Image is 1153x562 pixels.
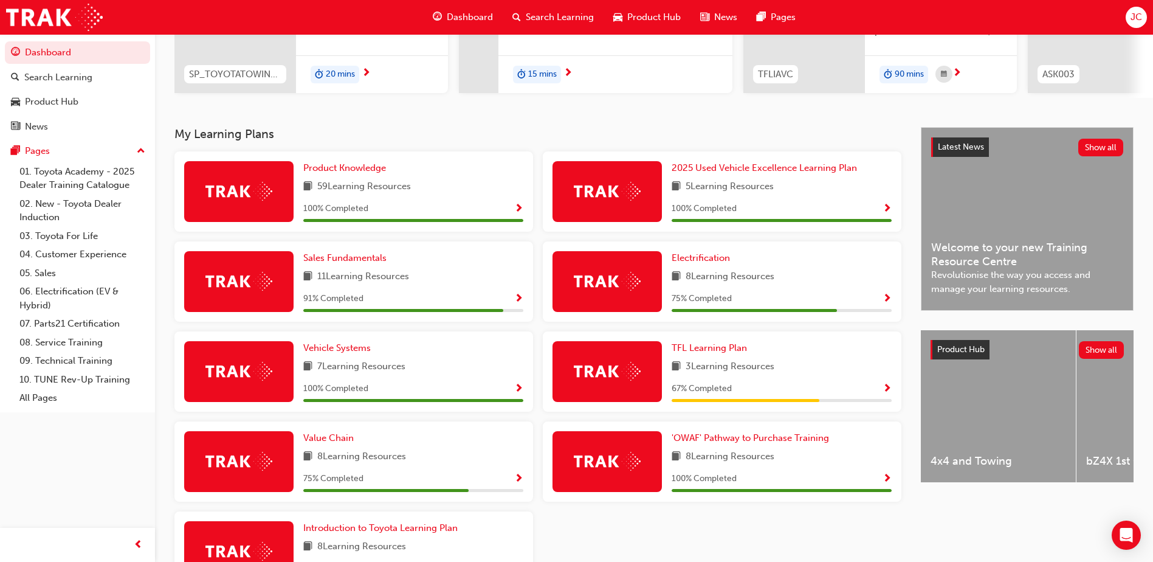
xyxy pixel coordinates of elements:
span: 8 Learning Resources [686,269,774,285]
a: 04. Customer Experience [15,245,150,264]
span: book-icon [303,359,312,375]
a: Latest NewsShow all [931,137,1123,157]
span: 100 % Completed [303,382,368,396]
span: 3 Learning Resources [686,359,774,375]
img: Trak [574,452,641,471]
img: Trak [205,272,272,291]
span: news-icon [700,10,709,25]
span: book-icon [672,359,681,375]
a: 02. New - Toyota Dealer Induction [15,195,150,227]
a: Dashboard [5,41,150,64]
span: Show Progress [883,294,892,305]
a: 2025 Used Vehicle Excellence Learning Plan [672,161,862,175]
span: 100 % Completed [672,472,737,486]
span: Show Progress [514,204,523,215]
span: Introduction to Toyota Learning Plan [303,522,458,533]
button: Show Progress [883,381,892,397]
span: 8 Learning Resources [686,449,774,465]
a: 4x4 and Towing [921,330,1076,482]
a: Product HubShow all [931,340,1124,359]
button: JC [1126,7,1147,28]
span: Product Hub [937,344,985,355]
span: 75 % Completed [672,292,732,306]
span: 90 mins [895,68,924,82]
div: Open Intercom Messenger [1112,521,1141,550]
span: book-icon [303,269,312,285]
img: Trak [205,542,272,561]
span: book-icon [672,179,681,195]
a: 01. Toyota Academy - 2025 Dealer Training Catalogue [15,162,150,195]
a: TFL Learning Plan [672,341,752,355]
span: pages-icon [11,146,20,157]
button: Show Progress [514,201,523,217]
span: next-icon [563,68,573,79]
a: 09. Technical Training [15,352,150,370]
span: duration-icon [884,67,892,83]
span: 8 Learning Resources [317,539,406,555]
span: 'OWAF' Pathway to Purchase Training [672,432,829,443]
span: Product Knowledge [303,162,386,173]
span: book-icon [303,539,312,555]
div: Pages [25,144,50,158]
a: 10. TUNE Rev-Up Training [15,370,150,389]
a: 08. Service Training [15,333,150,352]
span: Revolutionise the way you access and manage your learning resources. [931,268,1123,296]
span: calendar-icon [941,67,947,82]
img: Trak [205,362,272,381]
button: Show Progress [883,291,892,307]
img: Trak [205,452,272,471]
button: Show Progress [514,291,523,307]
img: Trak [6,4,103,31]
a: Product Hub [5,91,150,113]
span: prev-icon [134,538,143,553]
span: News [714,10,737,24]
a: 03. Toyota For Life [15,227,150,246]
span: ASK003 [1042,68,1075,82]
span: next-icon [952,68,962,79]
span: 59 Learning Resources [317,179,411,195]
span: Latest News [938,142,984,152]
button: Show all [1079,341,1124,359]
span: Show Progress [883,384,892,395]
span: 15 mins [528,68,557,82]
a: Product Knowledge [303,161,391,175]
a: search-iconSearch Learning [503,5,604,30]
span: search-icon [512,10,521,25]
span: car-icon [613,10,622,25]
span: 20 mins [326,68,355,82]
a: 05. Sales [15,264,150,283]
span: 4x4 and Towing [931,454,1066,468]
span: up-icon [137,144,145,159]
button: Show Progress [514,471,523,487]
a: Vehicle Systems [303,341,376,355]
img: Trak [574,362,641,381]
a: Latest NewsShow allWelcome to your new Training Resource CentreRevolutionise the way you access a... [921,127,1134,311]
span: duration-icon [517,67,526,83]
button: Show all [1078,139,1124,156]
span: Search Learning [526,10,594,24]
span: 7 Learning Resources [317,359,405,375]
span: book-icon [672,269,681,285]
span: next-icon [362,68,371,79]
a: News [5,116,150,138]
a: news-iconNews [690,5,747,30]
span: guage-icon [11,47,20,58]
img: Trak [574,182,641,201]
div: News [25,120,48,134]
span: Show Progress [883,474,892,485]
span: book-icon [303,179,312,195]
button: Show Progress [883,201,892,217]
span: Sales Fundamentals [303,252,387,263]
a: car-iconProduct Hub [604,5,690,30]
h3: My Learning Plans [174,127,901,141]
a: pages-iconPages [747,5,805,30]
div: Search Learning [24,71,92,85]
button: Pages [5,140,150,162]
span: TFL Learning Plan [672,342,747,353]
span: news-icon [11,122,20,133]
span: Show Progress [883,204,892,215]
a: 'OWAF' Pathway to Purchase Training [672,431,834,445]
span: Show Progress [514,384,523,395]
span: TFLIAVC [758,68,793,82]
